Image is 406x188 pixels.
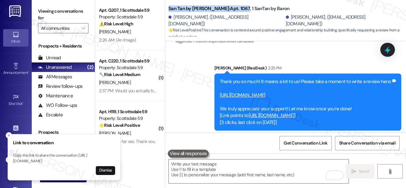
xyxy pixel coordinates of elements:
[266,65,281,71] div: 2:25 PM
[99,115,158,122] div: Property: Scottsdale 59
[224,38,254,44] span: Review candidate
[38,93,73,99] div: Maintenance
[3,92,29,109] a: Site Visit •
[3,123,29,140] a: Insights •
[339,140,396,146] span: Share Conversation via email
[220,78,391,126] div: Thank you so much! It means a lot to us! Please take a moment to write a review here: We truly ap...
[388,169,392,174] i: 
[41,23,78,33] input: All communities
[193,38,224,44] span: Positive response ,
[86,62,95,72] div: (2)
[335,136,400,150] button: Share Conversation via email
[99,14,158,20] div: Property: Scottsdale 59
[38,74,72,80] div: All Messages
[214,65,401,74] div: [PERSON_NAME] (ResiDesk)
[38,55,61,61] div: Unread
[13,139,115,146] h3: Link to conversation
[6,132,12,139] button: Close toast
[249,112,294,119] a: [URL][DOMAIN_NAME]
[32,129,95,136] div: Prospects
[99,108,158,115] div: Apt. H119, 1 Scottsdale 59
[99,80,131,85] span: [PERSON_NAME]
[99,29,131,35] span: [PERSON_NAME]
[168,27,406,41] span: : This conversation is centered around positive engagement and relationship building, specificall...
[13,153,115,164] p: Copy this link to share the conversation: [URL][DOMAIN_NAME]
[214,131,401,140] div: Tagged as:
[82,26,85,31] i: 
[99,7,158,14] div: Apt. G207, 1 Scottsdale 59
[168,28,201,33] strong: 🌟 Risk Level: Positive
[9,5,22,17] img: ResiDesk Logo
[286,14,402,28] div: [PERSON_NAME]. ([EMAIL_ADDRESS][DOMAIN_NAME])
[38,6,88,23] label: Viewing conversations for
[99,58,158,64] div: Apt. C220, 1 Scottsdale 59
[284,140,327,146] span: Get Conversation Link
[168,14,284,28] div: [PERSON_NAME]. ([EMAIL_ADDRESS][DOMAIN_NAME])
[6,157,12,163] button: Close toast
[99,139,155,144] div: 2:45 PM: So far yes. Thank you.
[38,83,82,90] div: Review follow-ups
[279,136,331,150] button: Get Conversation Link
[168,5,289,12] b: San Tan by [PERSON_NAME]: Apt. 1067, 1 SanTan by Baron
[99,64,158,71] div: Property: Scottsdale 59
[99,130,131,136] span: [PERSON_NAME]
[99,72,140,77] strong: 🔧 Risk Level: Medium
[38,102,77,109] div: WO Follow-ups
[38,64,72,71] div: Unanswered
[38,112,63,118] div: Escalate
[96,166,115,175] button: Dismiss
[3,154,29,171] a: Buildings
[3,29,29,46] a: Inbox
[99,122,140,128] strong: 🌟 Risk Level: Positive
[175,36,254,46] div: Tagged as:
[220,92,265,98] a: [URL][DOMAIN_NAME]
[359,168,369,175] span: Send
[346,164,374,178] button: Send
[28,69,29,74] span: •
[351,169,356,174] i: 
[23,100,24,105] span: •
[169,159,349,183] textarea: To enrich screen reader interactions, please activate Accessibility in Grammarly extension settings
[99,37,136,43] div: 2:26 AM: (An Image)
[32,43,95,49] div: Prospects + Residents
[99,21,133,27] strong: ⚠️ Risk Level: High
